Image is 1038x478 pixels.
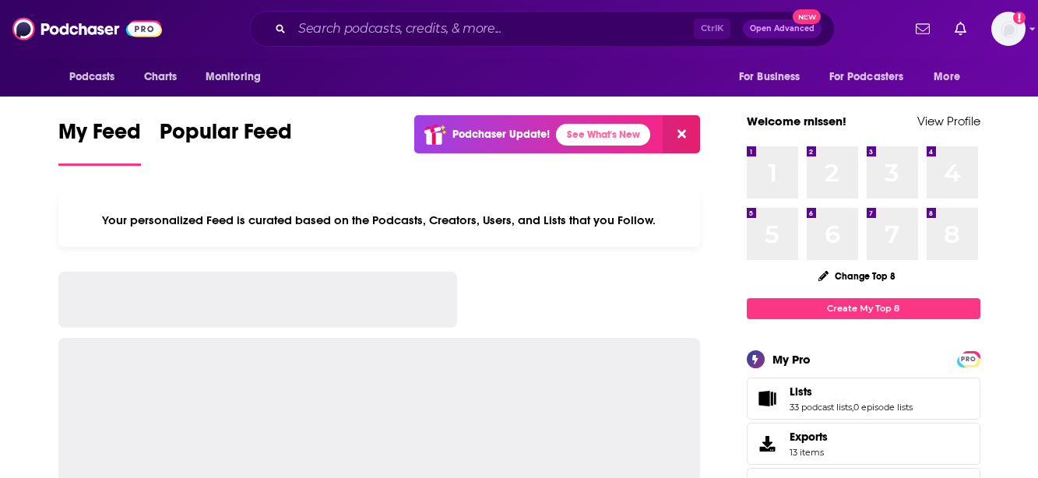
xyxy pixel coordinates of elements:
span: Podcasts [69,66,115,88]
span: New [793,9,821,24]
a: Show notifications dropdown [910,16,936,42]
a: Create My Top 8 [747,298,980,319]
img: Podchaser - Follow, Share and Rate Podcasts [12,14,162,44]
img: User Profile [991,12,1026,46]
div: Search podcasts, credits, & more... [249,11,835,47]
a: Show notifications dropdown [948,16,973,42]
span: , [852,402,853,413]
span: Exports [790,430,828,444]
a: Exports [747,423,980,465]
span: Lists [790,385,812,399]
svg: Add a profile image [1013,12,1026,24]
a: Lists [790,385,913,399]
button: open menu [58,62,135,92]
a: 0 episode lists [853,402,913,413]
span: My Feed [58,118,141,154]
a: My Feed [58,118,141,166]
p: Podchaser Update! [452,128,550,141]
span: Exports [752,433,783,455]
button: open menu [923,62,980,92]
a: Popular Feed [160,118,292,166]
span: Monitoring [206,66,261,88]
a: Welcome rnissen! [747,114,846,128]
div: Your personalized Feed is curated based on the Podcasts, Creators, Users, and Lists that you Follow. [58,194,701,247]
span: Logged in as rnissen [991,12,1026,46]
span: Open Advanced [750,25,815,33]
span: PRO [959,353,978,365]
span: Ctrl K [694,19,730,39]
button: open menu [819,62,927,92]
span: More [934,66,960,88]
button: Show profile menu [991,12,1026,46]
span: Charts [144,66,178,88]
span: Lists [747,378,980,420]
div: My Pro [772,352,811,367]
a: View Profile [917,114,980,128]
span: Popular Feed [160,118,292,154]
input: Search podcasts, credits, & more... [292,16,694,41]
span: 13 items [790,447,828,458]
button: Change Top 8 [809,266,906,286]
button: open menu [195,62,281,92]
button: Open AdvancedNew [743,19,822,38]
a: Lists [752,388,783,409]
span: For Podcasters [829,66,904,88]
a: 33 podcast lists [790,402,852,413]
a: Charts [134,62,187,92]
button: open menu [728,62,820,92]
span: For Business [739,66,800,88]
a: PRO [959,353,978,364]
a: See What's New [556,124,650,146]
